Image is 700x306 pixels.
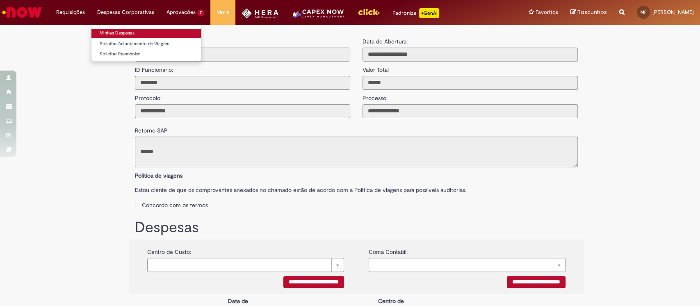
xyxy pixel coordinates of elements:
[392,8,439,18] div: Padroniza
[369,244,408,256] label: Conta Contabil:
[135,62,173,74] label: ID Funcionario:
[291,8,345,25] img: CapexLogo5.png
[135,182,578,194] label: Estou ciente de que os comprovantes anexados no chamado estão de acordo com a Politica de viagens...
[570,9,607,16] a: Rascunhos
[135,219,578,236] h1: Despesas
[91,29,201,38] a: Minhas Despesas
[419,8,439,18] p: +GenAi
[536,8,558,16] span: Favoritos
[369,258,565,272] a: Limpar campo {0}
[135,90,162,102] label: Protocolo:
[91,25,201,61] ul: Despesas Corporativas
[363,62,389,74] label: Valor Total
[135,122,168,135] label: Retorno SAP
[147,258,344,272] a: Limpar campo {0}
[242,8,279,18] img: HeraLogo.png
[56,8,85,16] span: Requisições
[363,90,388,102] label: Processo:
[1,4,43,21] img: ServiceNow
[142,201,208,209] label: Concordo com os termos
[97,8,154,16] span: Despesas Corporativas
[577,8,607,16] span: Rascunhos
[217,8,229,16] span: More
[91,39,201,48] a: Solicitar Adiantamento de Viagem
[363,37,408,46] label: Data de Abertura:
[166,8,196,16] span: Aprovações
[358,6,380,18] img: click_logo_yellow_360x200.png
[147,244,191,256] label: Centro de Custo:
[197,9,204,16] span: 7
[91,50,201,59] a: Solicitar Reembolso
[652,9,694,16] span: [PERSON_NAME]
[641,9,646,15] span: MF
[135,172,182,179] b: Política de viagens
